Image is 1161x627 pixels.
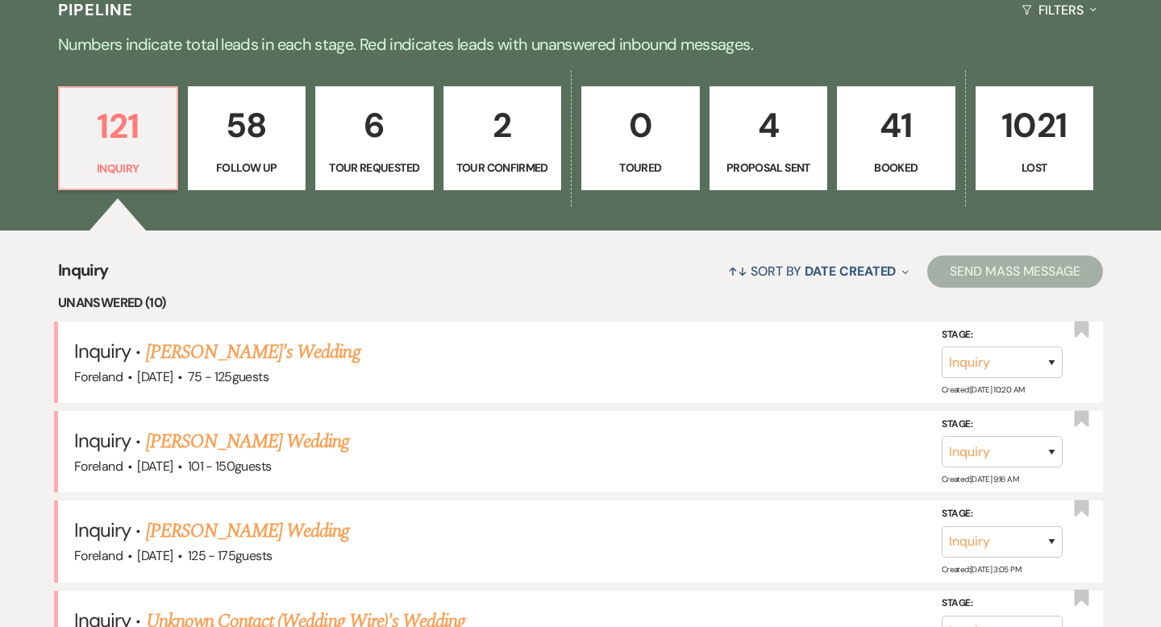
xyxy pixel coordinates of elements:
[942,474,1018,484] span: Created: [DATE] 9:16 AM
[58,293,1103,313] li: Unanswered (10)
[74,368,123,385] span: Foreland
[454,159,551,176] p: Tour Confirmed
[927,255,1103,288] button: Send Mass Message
[137,368,173,385] span: [DATE]
[847,159,945,176] p: Booked
[326,159,423,176] p: Tour Requested
[74,517,131,542] span: Inquiry
[74,458,123,475] span: Foreland
[443,86,562,191] a: 2Tour Confirmed
[198,98,296,152] p: 58
[188,368,268,385] span: 75 - 125 guests
[581,86,700,191] a: 0Toured
[188,547,272,564] span: 125 - 175 guests
[315,86,434,191] a: 6Tour Requested
[69,160,167,177] p: Inquiry
[69,99,167,153] p: 121
[986,98,1084,152] p: 1021
[942,416,1063,434] label: Stage:
[454,98,551,152] p: 2
[709,86,828,191] a: 4Proposal Sent
[720,159,818,176] p: Proposal Sent
[847,98,945,152] p: 41
[942,384,1024,395] span: Created: [DATE] 10:20 AM
[942,595,1063,612] label: Stage:
[74,428,131,453] span: Inquiry
[976,86,1094,191] a: 1021Lost
[137,547,173,564] span: [DATE]
[326,98,423,152] p: 6
[592,159,689,176] p: Toured
[942,564,1021,575] span: Created: [DATE] 3:05 PM
[188,458,271,475] span: 101 - 150 guests
[146,427,350,456] a: [PERSON_NAME] Wedding
[137,458,173,475] span: [DATE]
[728,263,747,280] span: ↑↓
[722,250,915,293] button: Sort By Date Created
[805,263,896,280] span: Date Created
[146,517,350,546] a: [PERSON_NAME] Wedding
[720,98,818,152] p: 4
[837,86,955,191] a: 41Booked
[942,326,1063,344] label: Stage:
[58,86,178,191] a: 121Inquiry
[986,159,1084,176] p: Lost
[942,505,1063,523] label: Stage:
[74,338,131,363] span: Inquiry
[74,547,123,564] span: Foreland
[58,258,109,293] span: Inquiry
[592,98,689,152] p: 0
[188,86,306,191] a: 58Follow Up
[146,338,360,367] a: [PERSON_NAME]'s Wedding
[198,159,296,176] p: Follow Up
